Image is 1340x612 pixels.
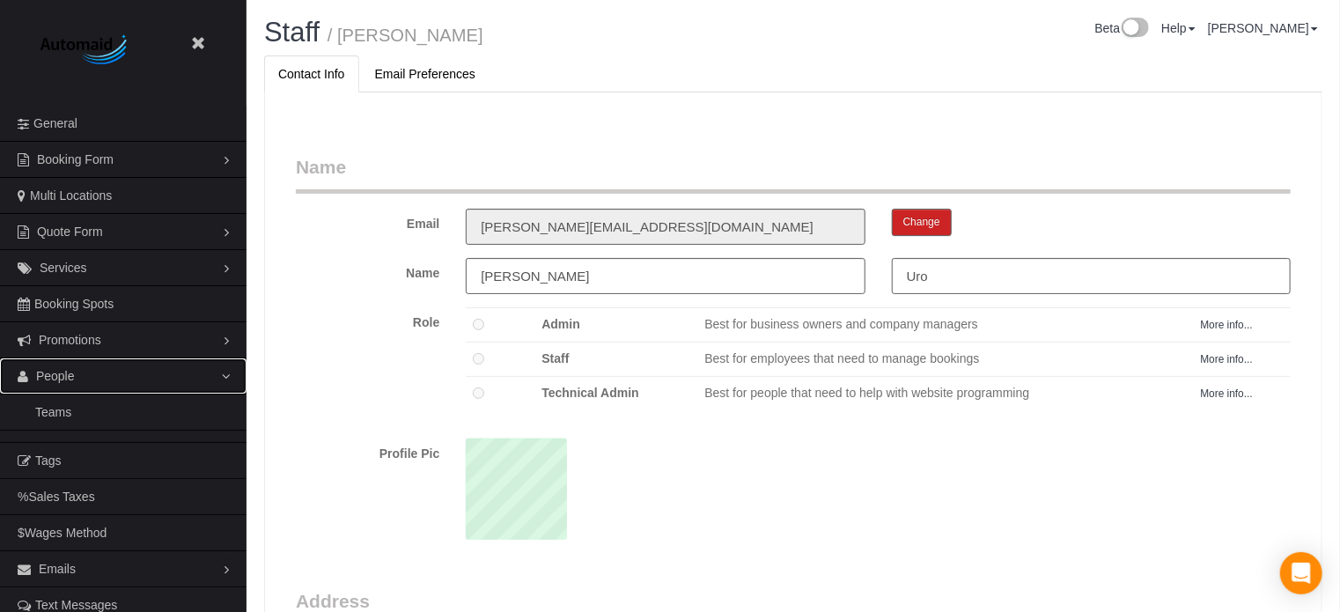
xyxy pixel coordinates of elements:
[541,386,638,400] b: Technical Admin
[283,258,453,282] label: Name
[35,598,117,612] span: Text Messages
[1201,387,1253,400] a: More info...
[35,453,62,468] span: Tags
[31,31,141,70] img: Automaid Logo
[541,317,580,331] strong: Admin
[37,225,103,239] span: Quote Form
[30,188,112,203] span: Multi Locations
[541,351,569,365] strong: Staff
[697,342,1193,376] td: Best for employees that need to manage bookings
[33,116,77,130] span: General
[328,26,483,45] small: / [PERSON_NAME]
[1161,21,1196,35] a: Help
[283,307,1304,425] div: You must be a Technical Admin or Admin to perform these actions.
[40,261,87,275] span: Services
[296,154,1291,194] legend: Name
[1201,353,1253,365] a: More info...
[36,369,75,383] span: People
[466,258,865,294] input: First Name
[1201,319,1253,331] a: More info...
[361,55,490,92] a: Email Preferences
[34,297,114,311] span: Booking Spots
[1094,21,1149,35] a: Beta
[892,209,952,236] button: Change
[697,376,1193,410] td: Best for people that need to help with website programming
[39,562,76,576] span: Emails
[264,55,359,92] a: Contact Info
[697,307,1193,342] td: Best for business owners and company managers
[1208,21,1318,35] a: [PERSON_NAME]
[264,17,320,48] a: Staff
[283,307,453,331] label: Role
[1280,552,1322,594] div: Open Intercom Messenger
[37,152,114,166] span: Booking Form
[892,258,1291,294] input: Last Name
[283,209,453,232] label: Email
[1120,18,1149,41] img: New interface
[28,490,94,504] span: Sales Taxes
[39,333,101,347] span: Promotions
[25,526,107,540] span: Wages Method
[283,439,453,462] label: Profile Pic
